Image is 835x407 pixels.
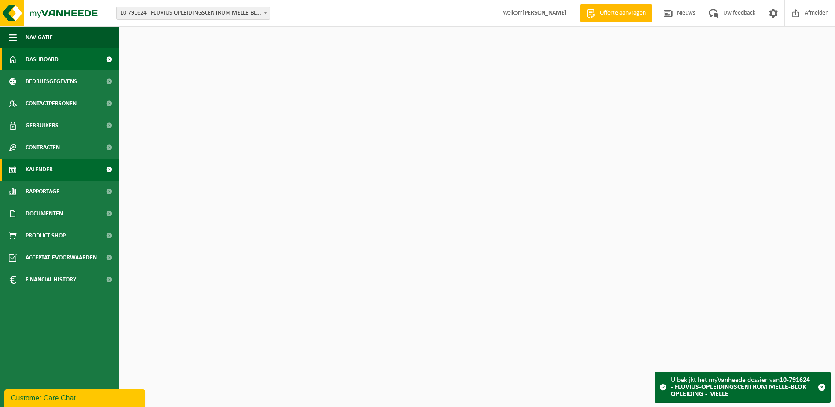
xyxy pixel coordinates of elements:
span: Gebruikers [26,115,59,137]
span: Bedrijfsgegevens [26,70,77,92]
span: Acceptatievoorwaarden [26,247,97,269]
span: Contactpersonen [26,92,77,115]
span: Financial History [26,269,76,291]
span: Offerte aanvragen [598,9,648,18]
span: Contracten [26,137,60,159]
span: Dashboard [26,48,59,70]
strong: 10-791624 - FLUVIUS-OPLEIDINGSCENTRUM MELLE-BLOK OPLEIDING - MELLE [671,377,810,398]
span: Navigatie [26,26,53,48]
span: Documenten [26,203,63,225]
div: U bekijkt het myVanheede dossier van [671,372,813,402]
span: 10-791624 - FLUVIUS-OPLEIDINGSCENTRUM MELLE-BLOK OPLEIDING - MELLE [116,7,270,20]
a: Offerte aanvragen [580,4,652,22]
span: Kalender [26,159,53,181]
span: 10-791624 - FLUVIUS-OPLEIDINGSCENTRUM MELLE-BLOK OPLEIDING - MELLE [117,7,270,19]
strong: [PERSON_NAME] [522,10,566,16]
span: Product Shop [26,225,66,247]
span: Rapportage [26,181,59,203]
iframe: chat widget [4,388,147,407]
